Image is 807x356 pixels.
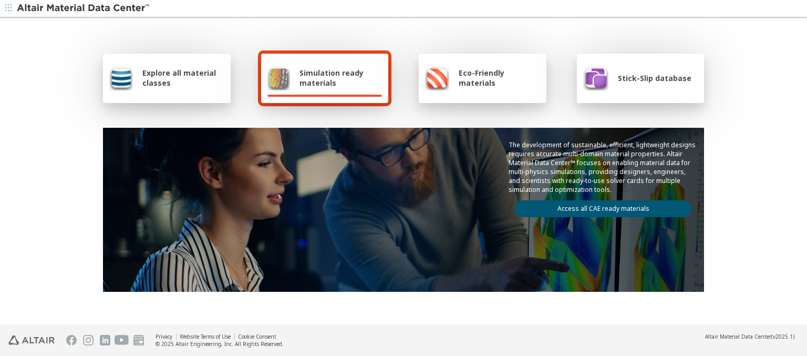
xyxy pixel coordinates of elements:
[618,73,691,83] span: Stick-Slip database
[583,65,608,90] img: Stick-Slip database
[156,333,172,340] a: Privacy
[238,333,276,340] a: Cookie Consent
[8,335,55,345] img: Altair Engineering
[17,3,151,14] img: Altair Material Data Center
[509,140,698,194] p: The development of sustainable, efficient, lightweight designs requires accurate multi-domain mat...
[705,333,794,340] div: (v2025.1)
[180,333,231,340] a: Website Terms of Use
[109,65,133,90] img: Explore all material classes
[705,333,771,340] span: Altair Material Data Center
[425,65,449,90] img: Eco-Friendly materials
[515,200,691,217] a: Access all CAE ready materials
[299,68,382,88] span: Simulation ready materials
[267,65,290,90] img: Simulation ready materials
[459,68,540,88] span: Eco-Friendly materials
[142,68,224,88] span: Explore all material classes
[156,340,284,348] div: © 2025 Altair Engineering, Inc. All Rights Reserved.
